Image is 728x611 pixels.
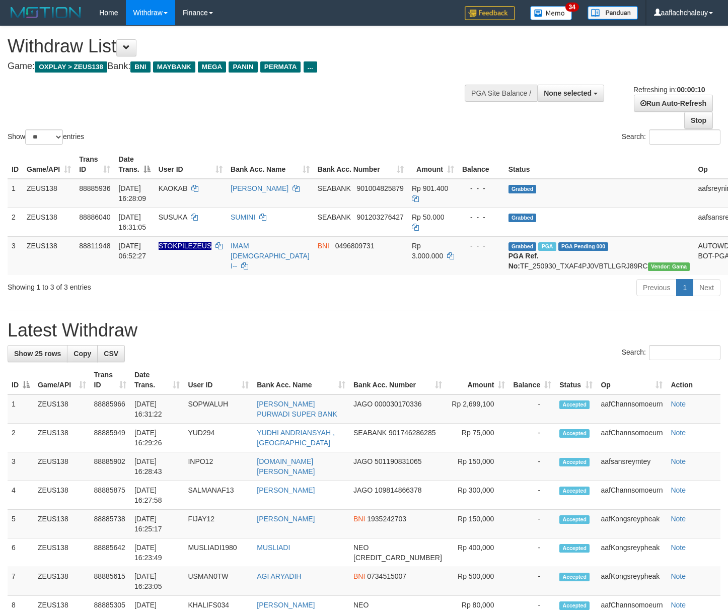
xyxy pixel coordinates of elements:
[90,510,130,538] td: 88885738
[318,213,351,221] span: SEABANK
[588,6,638,20] img: panduan.png
[559,487,590,495] span: Accepted
[159,213,187,221] span: SUSUKA
[231,213,255,221] a: SUMINI
[446,394,509,424] td: Rp 2,699,100
[356,213,403,221] span: Copy 901203276427 to clipboard
[257,457,315,476] a: [DOMAIN_NAME][PERSON_NAME]
[90,452,130,481] td: 88885902
[231,242,310,270] a: IMAM [DEMOGRAPHIC_DATA] I--
[8,5,84,20] img: MOTION_logo.png
[649,345,720,360] input: Search:
[257,601,315,609] a: [PERSON_NAME]
[8,510,34,538] td: 5
[353,544,369,552] span: NEO
[671,400,686,408] a: Note
[74,350,91,358] span: Copy
[555,366,597,394] th: Status: activate to sort column ascending
[90,394,130,424] td: 88885966
[671,515,686,523] a: Note
[353,554,442,562] span: Copy 5859457168856576 to clipboard
[257,400,337,418] a: [PERSON_NAME] PURWADI SUPER BANK
[530,6,572,20] img: Button%20Memo.svg
[353,400,373,408] span: JAGO
[353,457,373,465] span: JAGO
[67,345,98,362] a: Copy
[508,214,537,222] span: Grabbed
[671,457,686,465] a: Note
[597,510,667,538] td: aafKongsreypheak
[79,242,110,250] span: 88811948
[648,262,690,271] span: Vendor URL: https://trx31.1velocity.biz
[79,184,110,192] span: 88885936
[34,394,90,424] td: ZEUS138
[130,567,184,596] td: [DATE] 16:23:05
[97,345,125,362] a: CSV
[90,424,130,452] td: 88885949
[353,486,373,494] span: JAGO
[636,279,677,296] a: Previous
[633,86,705,94] span: Refreshing in:
[634,95,713,112] a: Run Auto-Refresh
[509,394,555,424] td: -
[462,183,500,193] div: - - -
[412,242,443,260] span: Rp 3.000.000
[79,213,110,221] span: 88886040
[671,486,686,494] a: Note
[509,424,555,452] td: -
[509,510,555,538] td: -
[318,242,329,250] span: BNI
[184,567,253,596] td: USMAN0TW
[90,538,130,567] td: 88885642
[130,61,150,73] span: BNI
[504,236,694,275] td: TF_250930_TXAF4PJ0VBTLLGRJ89RC
[184,394,253,424] td: SOPWALUH
[8,179,23,208] td: 1
[130,424,184,452] td: [DATE] 16:29:26
[559,601,590,610] span: Accepted
[184,481,253,510] td: SALMANAF13
[353,515,365,523] span: BNI
[198,61,227,73] span: MEGA
[229,61,257,73] span: PANIN
[8,36,475,56] h1: Withdraw List
[118,184,146,202] span: [DATE] 16:28:09
[465,85,537,102] div: PGA Site Balance /
[509,567,555,596] td: -
[34,424,90,452] td: ZEUS138
[257,572,301,580] a: AGI ARYADIH
[8,129,84,145] label: Show entries
[8,278,296,292] div: Showing 1 to 3 of 3 entries
[34,452,90,481] td: ZEUS138
[597,366,667,394] th: Op: activate to sort column ascending
[318,184,351,192] span: SEABANK
[34,510,90,538] td: ZEUS138
[597,452,667,481] td: aafsansreymtey
[118,213,146,231] span: [DATE] 16:31:05
[90,481,130,510] td: 88885875
[153,61,195,73] span: MAYBANK
[509,481,555,510] td: -
[257,515,315,523] a: [PERSON_NAME]
[23,236,75,275] td: ZEUS138
[8,236,23,275] td: 3
[446,538,509,567] td: Rp 400,000
[23,150,75,179] th: Game/API: activate to sort column ascending
[34,481,90,510] td: ZEUS138
[8,538,34,567] td: 6
[508,185,537,193] span: Grabbed
[538,242,556,251] span: Marked by aafsreyleap
[8,208,23,236] td: 2
[90,567,130,596] td: 88885615
[257,486,315,494] a: [PERSON_NAME]
[559,544,590,553] span: Accepted
[462,241,500,251] div: - - -
[227,150,314,179] th: Bank Acc. Name: activate to sort column ascending
[649,129,720,145] input: Search:
[253,366,349,394] th: Bank Acc. Name: activate to sort column ascending
[367,572,406,580] span: Copy 0734515007 to clipboard
[622,129,720,145] label: Search:
[104,350,118,358] span: CSV
[597,567,667,596] td: aafKongsreypheak
[8,567,34,596] td: 7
